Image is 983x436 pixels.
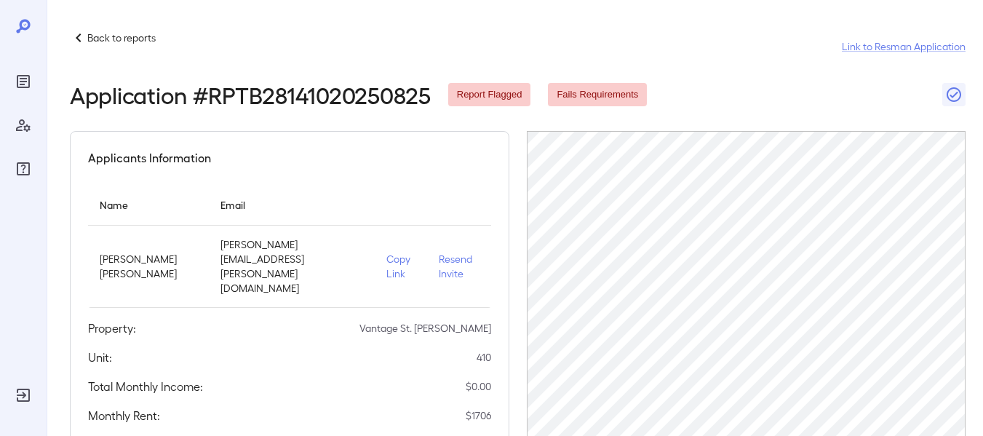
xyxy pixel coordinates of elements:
h2: Application # RPTB28141020250825 [70,82,431,108]
p: $ 0.00 [466,379,491,394]
div: Reports [12,70,35,93]
h5: Total Monthly Income: [88,378,203,395]
a: Link to Resman Application [842,39,966,54]
p: Resend Invite [439,252,479,281]
th: Email [209,184,375,226]
span: Report Flagged [448,88,531,102]
p: 410 [477,350,491,365]
th: Name [88,184,209,226]
div: Manage Users [12,114,35,137]
h5: Monthly Rent: [88,407,160,424]
h5: Applicants Information [88,149,211,167]
p: $ 1706 [466,408,491,423]
span: Fails Requirements [548,88,647,102]
h5: Property: [88,320,136,337]
p: [PERSON_NAME][EMAIL_ADDRESS][PERSON_NAME][DOMAIN_NAME] [220,237,363,296]
button: Close Report [942,83,966,106]
p: Vantage St. [PERSON_NAME] [359,321,491,336]
table: simple table [88,184,491,308]
p: [PERSON_NAME] [PERSON_NAME] [100,252,197,281]
div: Log Out [12,384,35,407]
h5: Unit: [88,349,112,366]
p: Back to reports [87,31,156,45]
div: FAQ [12,157,35,181]
p: Copy Link [386,252,415,281]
